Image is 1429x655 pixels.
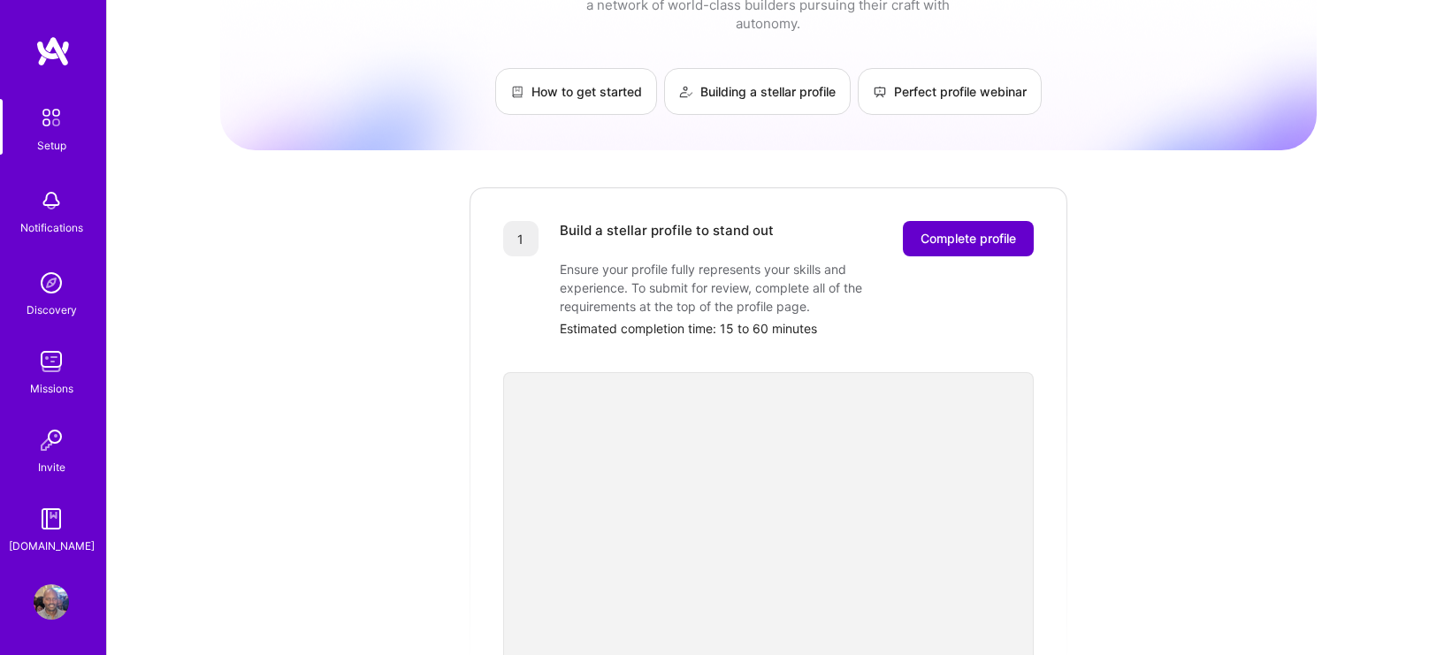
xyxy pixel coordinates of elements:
img: teamwork [34,344,69,379]
div: Estimated completion time: 15 to 60 minutes [560,319,1034,338]
img: logo [35,35,71,67]
div: Notifications [20,218,83,237]
a: Perfect profile webinar [858,68,1042,115]
div: Ensure your profile fully represents your skills and experience. To submit for review, complete a... [560,260,913,316]
img: User Avatar [34,584,69,620]
span: Complete profile [921,230,1016,248]
div: 1 [503,221,539,256]
img: bell [34,183,69,218]
div: Missions [30,379,73,398]
button: Complete profile [903,221,1034,256]
a: Building a stellar profile [664,68,851,115]
a: How to get started [495,68,657,115]
img: discovery [34,265,69,301]
img: Building a stellar profile [679,85,693,99]
img: guide book [34,501,69,537]
div: Discovery [27,301,77,319]
div: Setup [37,136,66,155]
div: [DOMAIN_NAME] [9,537,95,555]
img: Perfect profile webinar [873,85,887,99]
a: User Avatar [29,584,73,620]
img: Invite [34,423,69,458]
div: Build a stellar profile to stand out [560,221,774,256]
img: setup [33,99,70,136]
img: How to get started [510,85,524,99]
div: Invite [38,458,65,476]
